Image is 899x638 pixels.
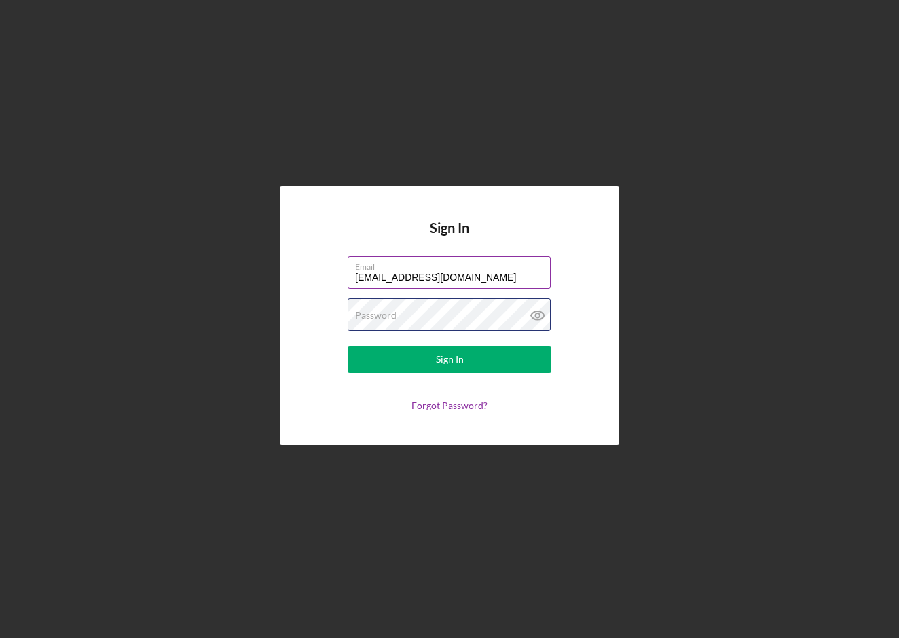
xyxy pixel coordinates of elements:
label: Password [355,310,397,321]
h4: Sign In [430,220,469,256]
div: Sign In [436,346,464,373]
a: Forgot Password? [411,400,488,411]
button: Sign In [348,346,551,373]
label: Email [355,257,551,272]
